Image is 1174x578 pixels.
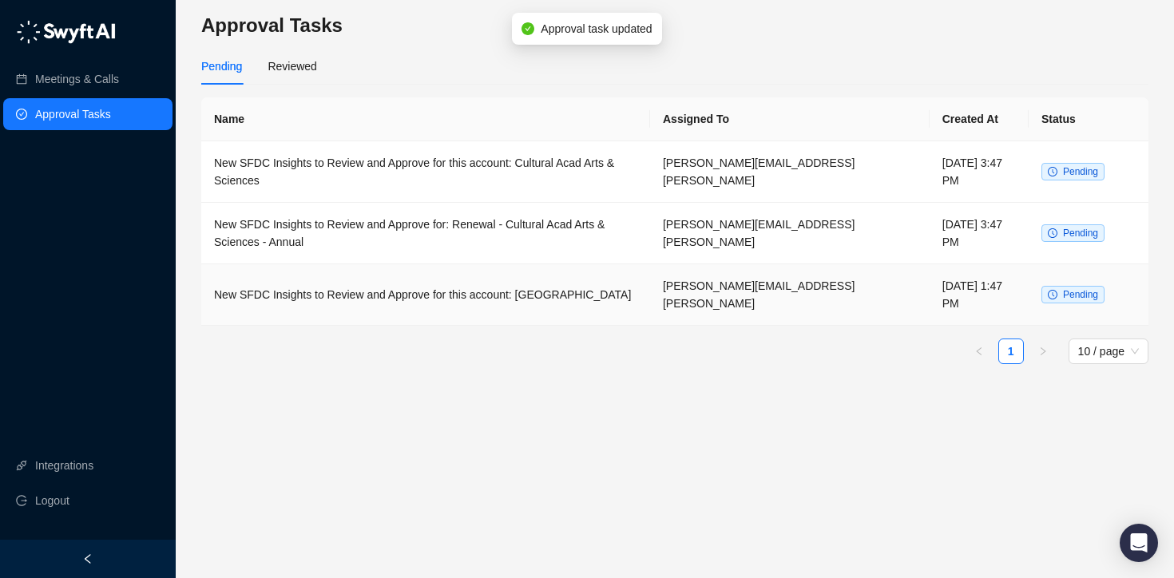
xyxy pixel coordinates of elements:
span: clock-circle [1048,167,1057,176]
li: Previous Page [966,338,992,364]
td: New SFDC Insights to Review and Approve for this account: Cultural Acad Arts & Sciences [201,141,650,203]
td: [PERSON_NAME][EMAIL_ADDRESS][PERSON_NAME] [650,141,930,203]
div: Pending [201,57,242,75]
td: [DATE] 3:47 PM [930,203,1029,264]
a: Meetings & Calls [35,63,119,95]
span: Pending [1063,228,1098,239]
button: left [966,338,992,364]
span: check-circle [522,22,534,35]
span: logout [16,495,27,506]
li: 1 [998,338,1024,364]
button: right [1030,338,1056,364]
h3: Approval Tasks [201,13,1148,38]
a: Integrations [35,449,93,481]
td: New SFDC Insights to Review and Approve for this account: [GEOGRAPHIC_DATA] [201,264,650,326]
img: logo-05li4sbe.png [16,20,116,44]
a: Approval Tasks [35,98,111,130]
span: clock-circle [1048,290,1057,299]
div: Page Size [1069,338,1148,364]
th: Assigned To [650,97,930,141]
div: Open Intercom Messenger [1120,524,1158,562]
span: Approval task updated [541,20,652,38]
li: Next Page [1030,338,1056,364]
td: [DATE] 1:47 PM [930,264,1029,326]
span: Logout [35,485,69,517]
td: [PERSON_NAME][EMAIL_ADDRESS][PERSON_NAME] [650,264,930,326]
td: [DATE] 3:47 PM [930,141,1029,203]
span: Pending [1063,166,1098,177]
span: 10 / page [1078,339,1139,363]
th: Status [1029,97,1148,141]
td: [PERSON_NAME][EMAIL_ADDRESS][PERSON_NAME] [650,203,930,264]
span: Pending [1063,289,1098,300]
span: clock-circle [1048,228,1057,238]
th: Created At [930,97,1029,141]
div: Reviewed [268,57,316,75]
a: 1 [999,339,1023,363]
span: left [82,553,93,564]
th: Name [201,97,650,141]
span: left [974,346,984,356]
td: New SFDC Insights to Review and Approve for: Renewal - Cultural Acad Arts & Sciences - Annual [201,203,650,264]
span: right [1038,346,1048,356]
